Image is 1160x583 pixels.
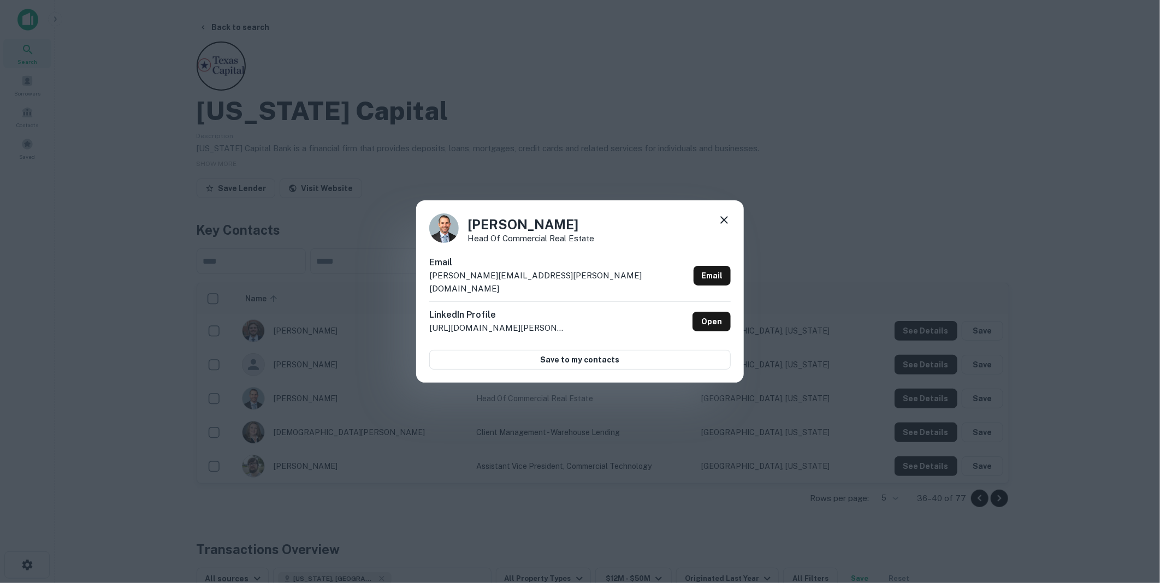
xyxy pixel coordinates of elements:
[429,256,689,269] h6: Email
[467,234,594,242] p: Head of Commercial Real Estate
[467,215,594,234] h4: [PERSON_NAME]
[429,308,566,322] h6: LinkedIn Profile
[1105,496,1160,548] iframe: Chat Widget
[693,312,731,331] a: Open
[429,213,459,243] img: 1642521382197
[429,269,689,295] p: [PERSON_NAME][EMAIL_ADDRESS][PERSON_NAME][DOMAIN_NAME]
[694,266,731,285] a: Email
[429,350,731,370] button: Save to my contacts
[429,322,566,335] p: [URL][DOMAIN_NAME][PERSON_NAME]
